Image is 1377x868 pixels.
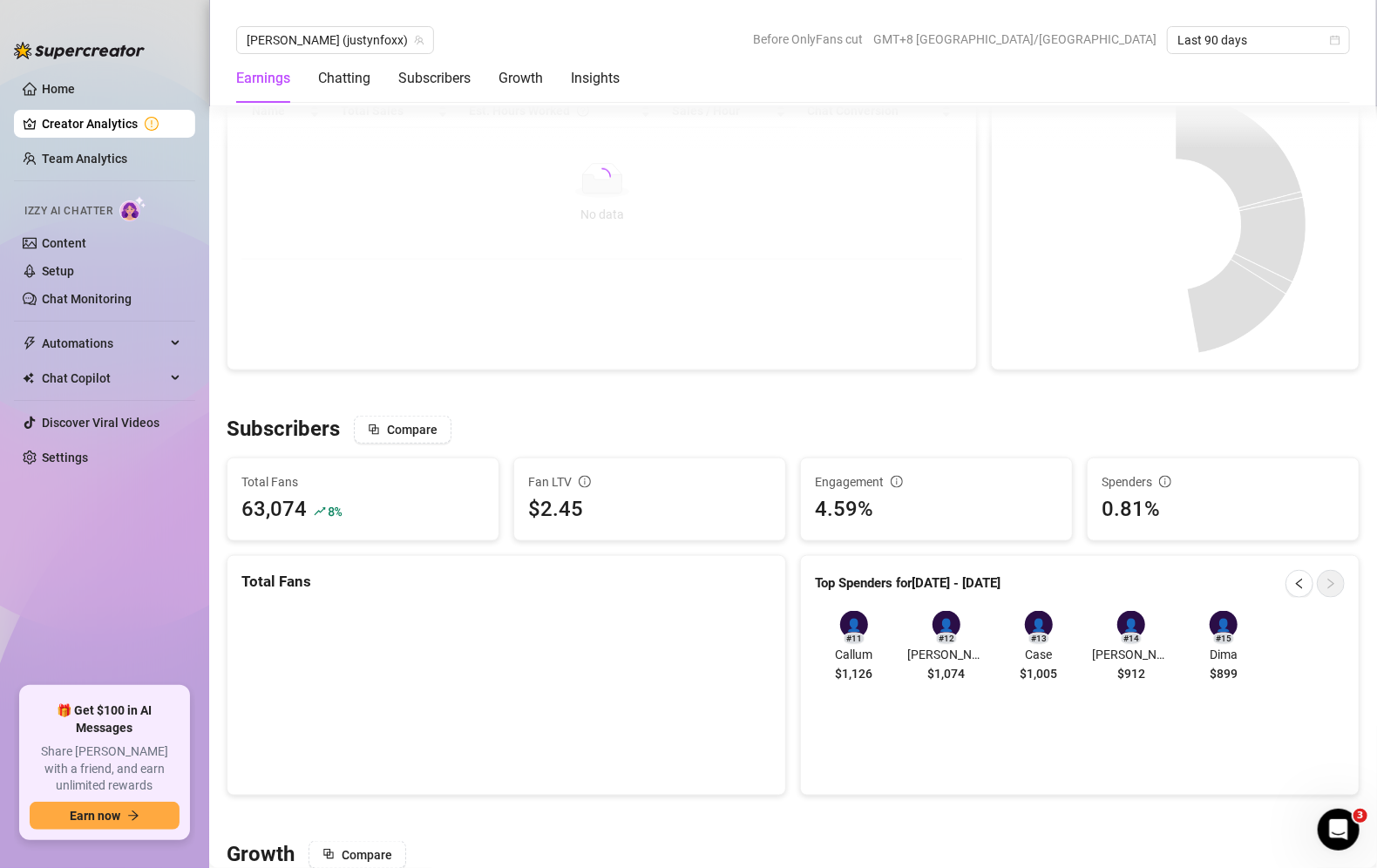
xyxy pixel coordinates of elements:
div: 👤 [1025,611,1053,639]
a: Creator Analytics exclamation-circle [42,110,181,138]
div: # 13 [1028,633,1049,645]
span: Before OnlyFans cut [753,26,863,52]
span: [PERSON_NAME] [1092,645,1170,664]
div: # 12 [936,633,957,645]
a: Team Analytics [42,152,127,166]
span: $1,005 [1021,664,1058,683]
article: Top Spenders for [DATE] - [DATE] [815,573,1001,594]
span: $912 [1117,664,1145,683]
span: Callum [815,645,893,664]
img: AI Chatter [119,196,146,221]
span: rise [314,505,326,518]
button: Earn nowarrow-right [30,802,180,830]
span: info-circle [1159,476,1171,488]
img: logo-BBDzfeDw.svg [14,42,145,59]
div: Growth [499,68,543,89]
div: Spenders [1102,472,1345,492]
a: Content [42,236,86,250]
div: Earnings [236,68,290,89]
iframe: Intercom live chat [1318,809,1360,851]
a: Home [42,82,75,96]
div: 0.81% [1102,493,1345,526]
span: thunderbolt [23,336,37,350]
div: # 15 [1213,633,1234,645]
span: 8 % [328,503,341,519]
span: Earn now [70,809,120,823]
span: info-circle [579,476,591,488]
div: 👤 [1117,611,1145,639]
span: Dima [1184,645,1263,664]
span: 3 [1353,809,1367,823]
button: Compare [354,416,451,444]
span: arrow-right [127,810,139,822]
div: Subscribers [398,68,471,89]
div: 👤 [933,611,960,639]
span: info-circle [891,476,903,488]
div: 👤 [1210,611,1238,639]
div: 63,074 [241,493,307,526]
a: Setup [42,264,74,278]
span: Chat Copilot [42,364,166,392]
a: Discover Viral Videos [42,416,159,430]
span: block [322,848,335,860]
div: Total Fans [241,570,771,593]
span: team [414,35,424,45]
span: Compare [387,423,438,437]
span: GMT+8 [GEOGRAPHIC_DATA]/[GEOGRAPHIC_DATA] [873,26,1157,52]
span: 🎁 Get $100 in AI Messages [30,702,180,736]
span: Last 90 days [1177,27,1340,53]
span: loading [590,166,613,188]
div: 👤 [840,611,868,639]
img: Chat Copilot [23,372,34,384]
span: calendar [1330,35,1340,45]
span: Case [1000,645,1078,664]
div: # 11 [844,633,865,645]
div: $2.45 [528,493,771,526]
a: Chat Monitoring [42,292,132,306]
h3: Subscribers [227,416,340,444]
span: Share [PERSON_NAME] with a friend, and earn unlimited rewards [30,743,180,795]
span: $1,074 [928,664,966,683]
div: Fan LTV [528,472,771,492]
div: Insights [571,68,620,89]
span: $899 [1210,664,1238,683]
div: 4.59% [815,493,1058,526]
span: Total Fans [241,472,485,492]
span: block [368,424,380,436]
div: # 14 [1121,633,1142,645]
span: JUSTIN (justynfoxx) [247,27,424,53]
div: Chatting [318,68,370,89]
a: Settings [42,451,88,465]
span: Compare [342,848,392,862]
span: Izzy AI Chatter [24,203,112,220]
span: [PERSON_NAME] [907,645,986,664]
span: $1,126 [836,664,873,683]
span: left [1293,578,1306,590]
div: Engagement [815,472,1058,492]
span: Automations [42,329,166,357]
